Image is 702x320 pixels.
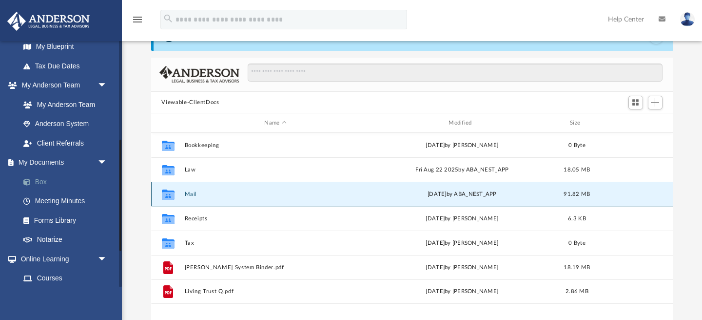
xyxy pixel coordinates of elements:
[370,119,553,128] div: Modified
[7,153,122,172] a: My Documentsarrow_drop_down
[161,98,219,107] button: Viewable-ClientDocs
[564,265,590,270] span: 18.19 MB
[601,119,669,128] div: id
[371,166,553,174] div: Fri Aug 22 2025 by ABA_NEST_APP
[371,141,553,150] div: [DATE] by [PERSON_NAME]
[564,167,590,172] span: 18.05 MB
[14,56,122,76] a: Tax Due Dates
[7,76,117,95] a: My Anderson Teamarrow_drop_down
[371,214,553,223] div: [DATE] by [PERSON_NAME]
[132,19,143,25] a: menu
[564,192,590,197] span: 91.82 MB
[184,215,367,222] button: Receipts
[628,96,643,109] button: Switch to Grid View
[14,230,122,250] a: Notarize
[155,119,179,128] div: id
[568,143,585,148] span: 0 Byte
[14,172,122,192] a: Box
[184,240,367,246] button: Tax
[14,114,117,134] a: Anderson System
[163,13,174,24] i: search
[568,216,586,221] span: 6.3 KB
[184,119,366,128] div: Name
[371,239,553,248] div: [DATE] by [PERSON_NAME]
[565,289,588,294] span: 2.86 MB
[14,37,117,57] a: My Blueprint
[4,12,93,31] img: Anderson Advisors Platinum Portal
[14,133,117,153] a: Client Referrals
[97,153,117,173] span: arrow_drop_down
[184,191,367,197] button: Mail
[132,14,143,25] i: menu
[371,263,553,272] div: [DATE] by [PERSON_NAME]
[557,119,596,128] div: Size
[14,269,117,288] a: Courses
[7,249,117,269] a: Online Learningarrow_drop_down
[14,211,117,230] a: Forms Library
[184,167,367,173] button: Law
[248,64,662,82] input: Search files and folders
[680,12,695,26] img: User Pic
[14,192,122,211] a: Meeting Minutes
[184,264,367,271] button: [PERSON_NAME] System Binder.pdf
[371,287,553,296] div: [DATE] by [PERSON_NAME]
[648,96,663,109] button: Add
[97,249,117,269] span: arrow_drop_down
[184,142,367,149] button: Bookkeeping
[371,190,553,199] div: [DATE] by ABA_NEST_APP
[184,289,367,295] button: Living Trust Q.pdf
[97,76,117,96] span: arrow_drop_down
[568,240,585,246] span: 0 Byte
[14,95,112,114] a: My Anderson Team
